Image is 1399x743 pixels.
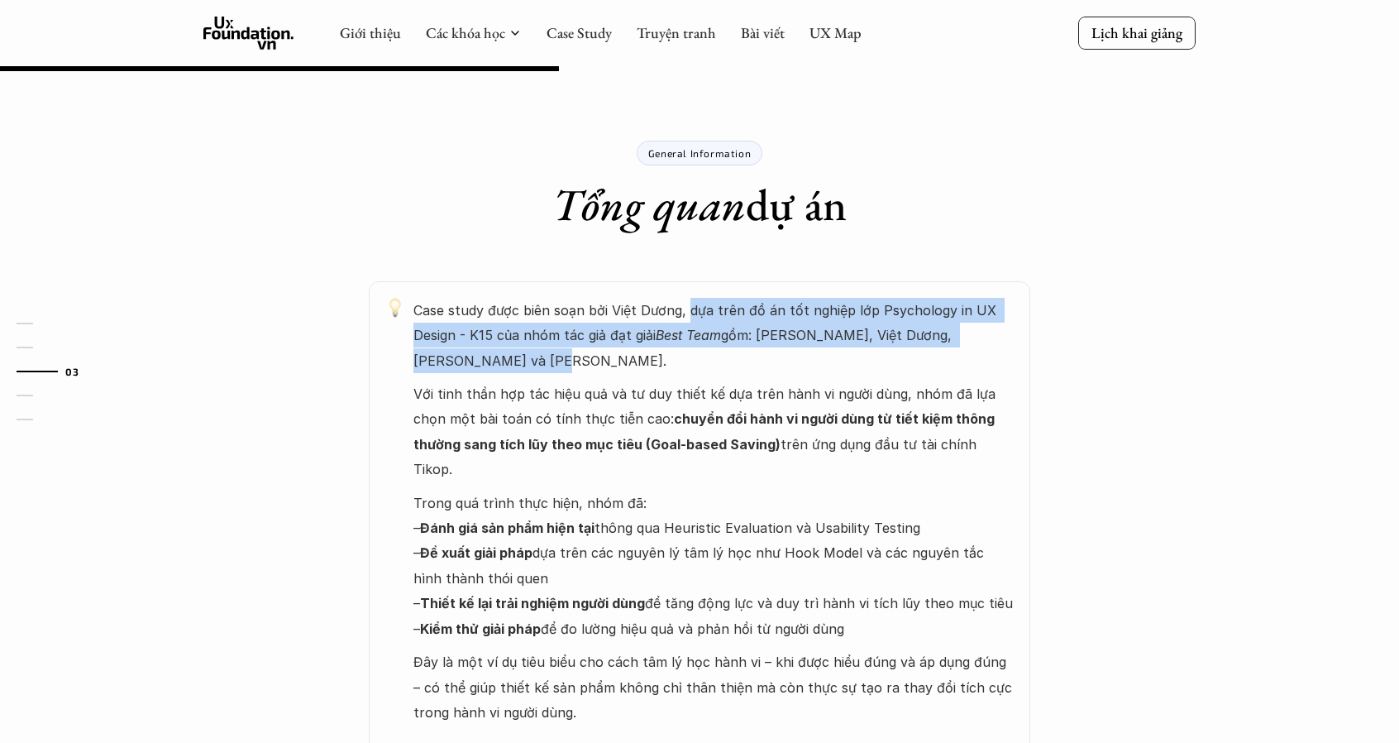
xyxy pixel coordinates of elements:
a: Lịch khai giảng [1078,17,1196,49]
a: Các khóa học [426,23,505,42]
a: Bài viết [741,23,785,42]
strong: Thiết kế lại trải nghiệm người dùng [420,595,645,611]
strong: Kiểm thử giải pháp [420,621,541,637]
a: 03 [17,362,95,381]
p: Trong quá trình thực hiện, nhóm đã: – thông qua Heuristic Evaluation và Usability Testing – dựa t... [413,491,1014,641]
p: General Information [648,147,751,159]
p: Với tinh thần hợp tác hiệu quả và tư duy thiết kế dựa trên hành vi người dùng, nhóm đã lựa chọn m... [413,381,1014,482]
a: Case Study [547,23,612,42]
a: Giới thiệu [340,23,401,42]
p: Lịch khai giảng [1091,23,1182,42]
em: Tổng quan [552,175,746,233]
strong: Đề xuất giải pháp [420,544,532,561]
p: Case study được biên soạn bởi Việt Dương, dựa trên đồ án tốt nghiệp lớp Psychology in UX Design -... [413,298,1014,373]
a: UX Map [809,23,862,42]
em: Best Team [656,327,721,343]
strong: chuyển đổi hành vi người dùng từ tiết kiệm thông thường sang tích lũy theo mục tiêu (Goal-based S... [413,410,998,452]
h1: dự án [552,178,847,232]
strong: Đánh giá sản phẩm hiện tại [420,520,594,536]
a: Truyện tranh [637,23,716,42]
strong: 03 [65,366,79,377]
